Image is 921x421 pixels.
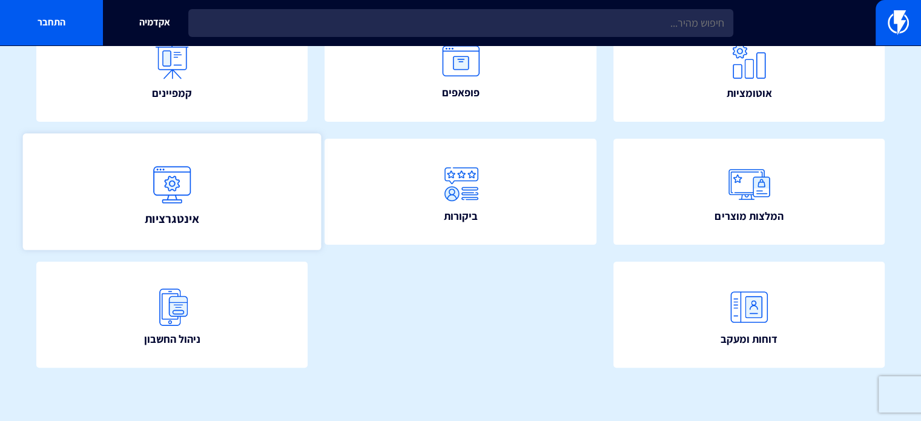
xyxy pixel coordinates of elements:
a: דוחות ומעקב [613,262,885,368]
span: ביקורות [444,208,478,224]
span: פופאפים [442,85,480,101]
span: קמפיינים [152,85,192,101]
span: דוחות ומעקב [721,331,777,347]
a: קמפיינים [36,16,308,122]
a: ניהול החשבון [36,262,308,368]
input: חיפוש מהיר... [188,9,733,37]
a: ביקורות [325,139,596,245]
a: אוטומציות [613,16,885,122]
span: ניהול החשבון [144,331,200,347]
span: אינטגרציות [145,210,199,227]
span: המלצות מוצרים [715,208,783,224]
a: פופאפים [325,16,596,122]
a: המלצות מוצרים [613,139,885,245]
a: אינטגרציות [23,133,322,250]
span: אוטומציות [726,85,771,101]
